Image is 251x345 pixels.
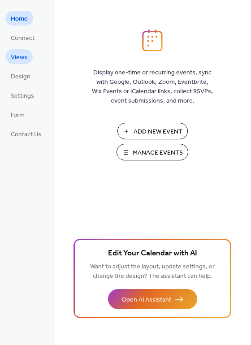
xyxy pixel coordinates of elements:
span: Contact Us [11,130,41,139]
span: Form [11,111,25,120]
span: Display one-time or recurring events, sync with Google, Outlook, Zoom, Eventbrite, Wix Events or ... [92,68,213,106]
span: Views [11,53,27,62]
span: Design [11,72,30,82]
span: Edit Your Calendar with AI [108,247,197,260]
a: Connect [5,30,40,45]
span: Add New Event [134,127,182,137]
a: Design [5,69,36,83]
a: Settings [5,88,39,103]
span: Connect [11,34,35,43]
a: Views [5,49,33,64]
span: Manage Events [133,148,183,158]
button: Open AI Assistant [108,289,197,309]
span: Settings [11,91,34,101]
a: Contact Us [5,126,47,141]
span: Open AI Assistant [121,295,171,305]
span: Want to adjust the layout, update settings, or change the design? The assistant can help. [90,261,215,282]
button: Add New Event [117,123,188,139]
img: logo_icon.svg [142,29,163,52]
span: Home [11,14,28,24]
a: Form [5,107,30,122]
button: Manage Events [117,144,188,160]
a: Home [5,11,33,26]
